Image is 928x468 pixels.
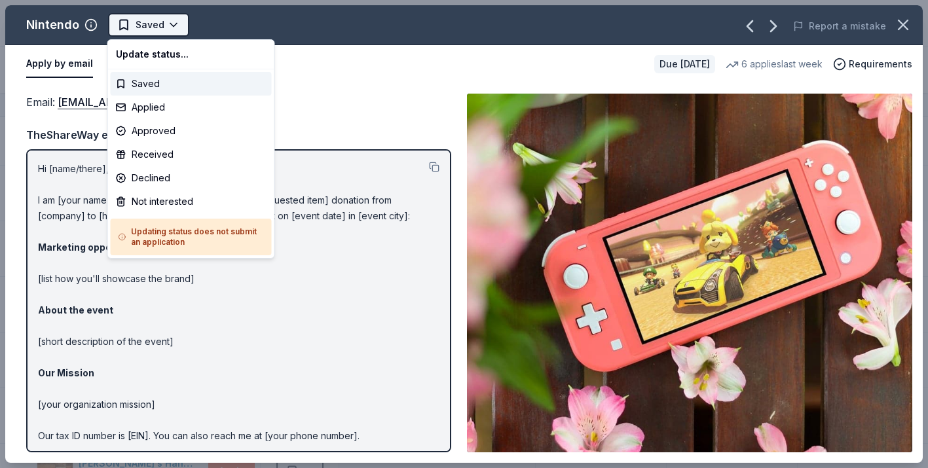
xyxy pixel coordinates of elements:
div: Approved [111,119,272,143]
div: Update status... [111,43,272,66]
div: Not interested [111,190,272,213]
div: Saved [111,72,272,96]
h5: Updating status does not submit an application [119,226,264,247]
div: Declined [111,166,272,190]
div: Applied [111,96,272,119]
div: Received [111,143,272,166]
